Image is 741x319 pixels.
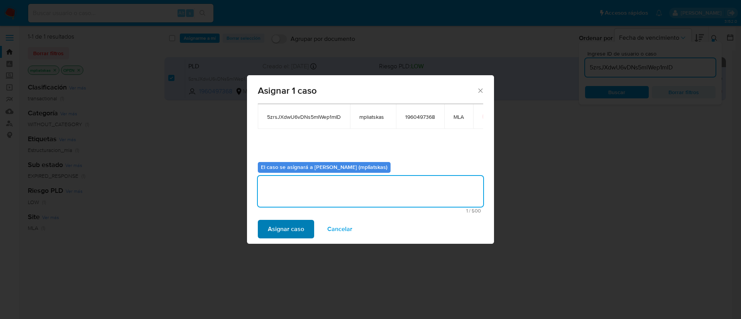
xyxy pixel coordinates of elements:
[258,86,477,95] span: Asignar 1 caso
[453,113,464,120] span: MLA
[327,221,352,238] span: Cancelar
[261,163,387,171] b: El caso se asignará a [PERSON_NAME] (mpliatskas)
[260,208,481,213] span: Máximo 500 caracteres
[268,221,304,238] span: Asignar caso
[267,113,341,120] span: 5zrsJXdwU6vDNs5mlWep1mID
[482,112,492,121] button: icon-button
[477,87,484,94] button: Cerrar ventana
[247,75,494,244] div: assign-modal
[258,220,314,238] button: Asignar caso
[405,113,435,120] span: 1960497368
[359,113,387,120] span: mpliatskas
[317,220,362,238] button: Cancelar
